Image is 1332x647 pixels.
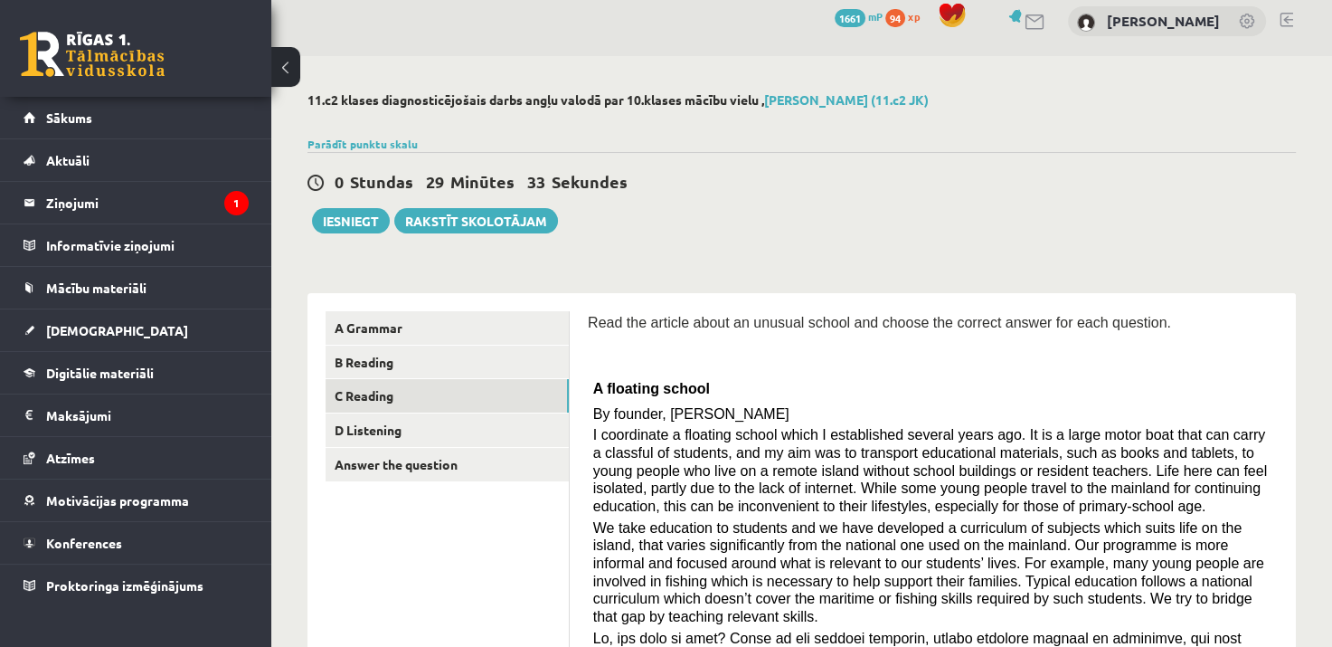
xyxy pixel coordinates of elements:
span: A floating school [593,381,710,396]
a: Ziņojumi1 [24,182,249,224]
span: Digitālie materiāli [46,365,154,381]
legend: Ziņojumi [46,182,249,224]
span: We take education to students and we have developed a curriculum of subjects which suits life on ... [593,520,1264,624]
a: Rīgas 1. Tālmācības vidusskola [20,32,165,77]
span: Konferences [46,535,122,551]
a: A Grammar [326,311,569,345]
a: Rakstīt skolotājam [394,208,558,233]
span: Minūtes [450,171,515,192]
legend: Informatīvie ziņojumi [46,224,249,266]
span: Motivācijas programma [46,492,189,509]
button: Iesniegt [312,208,390,233]
a: [DEMOGRAPHIC_DATA] [24,309,249,351]
span: By founder, [PERSON_NAME] [593,406,789,422]
a: Konferences [24,522,249,564]
a: D Listening [326,414,569,447]
a: Aktuāli [24,139,249,181]
span: Mācību materiāli [46,280,146,296]
a: Sākums [24,97,249,138]
a: Proktoringa izmēģinājums [24,565,249,606]
legend: Maksājumi [46,395,249,436]
a: 94 xp [885,9,929,24]
span: Sekundes [552,171,628,192]
span: 33 [527,171,545,192]
a: Informatīvie ziņojumi [24,224,249,266]
a: Maksājumi [24,395,249,436]
span: Stundas [350,171,413,192]
span: xp [908,9,920,24]
span: Read the article about an unusual school and choose the correct answer for each question. [588,315,1171,330]
a: Parādīt punktu skalu [307,137,418,151]
span: 1661 [835,9,865,27]
span: 94 [885,9,905,27]
span: Aktuāli [46,152,90,168]
i: 1 [224,191,249,215]
span: Sākums [46,109,92,126]
span: Atzīmes [46,450,95,466]
a: C Reading [326,379,569,413]
a: Answer the question [326,448,569,481]
a: Mācību materiāli [24,267,249,309]
span: [DEMOGRAPHIC_DATA] [46,322,188,338]
span: mP [868,9,883,24]
h2: 11.c2 klases diagnosticējošais darbs angļu valodā par 10.klases mācību vielu , [307,92,1296,108]
a: Digitālie materiāli [24,352,249,394]
a: [PERSON_NAME] (11.c2 JK) [764,91,929,108]
span: 29 [426,171,444,192]
a: [PERSON_NAME] [1107,12,1220,30]
img: Nikola Volka [1077,14,1095,32]
span: 0 [335,171,344,192]
a: 1661 mP [835,9,883,24]
a: B Reading [326,346,569,379]
span: I coordinate a floating school which I established several years ago. It is a large motor boat th... [593,427,1267,514]
a: Atzīmes [24,437,249,479]
span: Proktoringa izmēģinājums [46,577,203,594]
a: Motivācijas programma [24,480,249,521]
